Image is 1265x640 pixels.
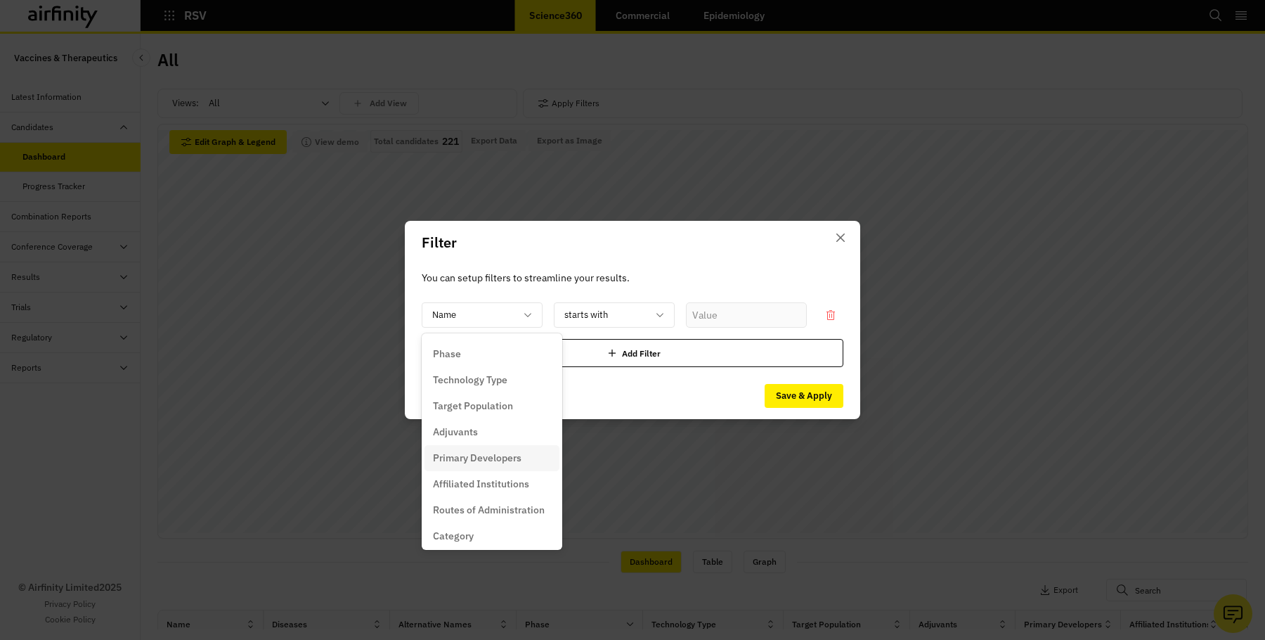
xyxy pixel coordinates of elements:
p: Technology Type [433,373,507,388]
p: Affiliated Institutions [433,477,529,492]
p: You can setup filters to streamline your results. [422,270,843,286]
p: Routes of Administration [433,503,545,518]
button: Save & Apply [765,384,843,408]
p: Adjuvants [433,425,478,440]
p: Category [433,529,474,544]
input: Value [686,302,807,328]
p: Phase [433,347,461,361]
p: Target Population [433,399,513,414]
button: Close [829,226,852,249]
p: Primary Developers [433,451,521,466]
header: Filter [405,221,860,264]
div: Add Filter [422,339,843,367]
